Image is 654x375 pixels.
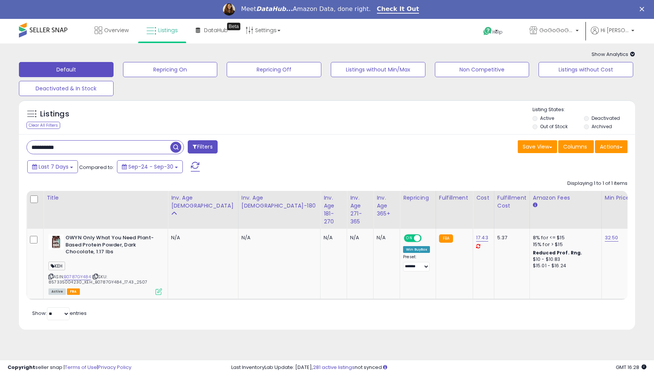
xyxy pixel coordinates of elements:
span: Compared to: [79,164,114,171]
a: B0787GY484 [64,274,91,280]
span: GoGoGoGoneLLC [539,26,573,34]
div: Tooltip anchor [227,23,240,30]
img: 41ESmweZKTL._SL40_.jpg [48,234,64,249]
div: Clear All Filters [26,122,60,129]
div: Preset: [403,254,430,271]
button: Deactivated & In Stock [19,81,114,96]
div: 8% for <= $15 [533,234,596,241]
span: Show Analytics [592,51,635,58]
div: Fulfillment Cost [497,194,526,210]
span: ON [405,235,414,242]
button: Actions [595,140,628,153]
span: FBA [67,288,80,295]
div: 5.37 [497,234,524,241]
p: Listing States: [533,106,635,113]
div: Inv. Age 365+ [377,194,397,218]
h5: Listings [40,109,69,119]
small: FBA [439,234,453,243]
div: N/A [377,234,394,241]
div: Win BuyBox [403,246,430,253]
div: $15.01 - $16.24 [533,263,596,269]
div: ASIN: [48,234,162,294]
div: Close [640,7,647,11]
div: Cost [476,194,491,202]
small: Amazon Fees. [533,202,537,209]
label: Active [540,115,554,121]
span: Overview [104,26,129,34]
button: Default [19,62,114,77]
a: GoGoGoGoneLLC [524,19,584,43]
img: Profile image for Georgie [223,3,235,15]
a: Check It Out [377,5,419,14]
div: N/A [171,234,232,241]
span: KEH [48,262,65,270]
a: 17.43 [476,234,488,242]
span: Listings [158,26,178,34]
div: Inv. Age 181-270 [324,194,344,226]
div: Displaying 1 to 1 of 1 items [567,180,628,187]
button: Non Competitive [435,62,529,77]
span: All listings currently available for purchase on Amazon [48,288,66,295]
a: Settings [240,19,286,42]
div: N/A [324,234,341,241]
i: Get Help [483,26,492,36]
label: Deactivated [592,115,620,121]
b: Reduced Prof. Rng. [533,249,582,256]
div: Title [47,194,165,202]
div: Inv. Age [DEMOGRAPHIC_DATA]-180 [241,194,317,210]
button: Filters [188,140,217,153]
button: Repricing Off [227,62,321,77]
button: Last 7 Days [27,160,78,173]
button: Repricing On [123,62,218,77]
div: Repricing [403,194,433,202]
i: DataHub... [256,5,293,12]
span: | SKU: 857335004230_KEH_B0787GY484_17.43_2507 [48,274,147,285]
button: Columns [558,140,594,153]
span: Last 7 Days [39,163,69,170]
button: Listings without Min/Max [331,62,425,77]
div: N/A [350,234,367,241]
span: Columns [563,143,587,150]
div: $10 - $10.83 [533,256,596,263]
a: DataHub [190,19,234,42]
a: 32.50 [605,234,618,242]
a: Help [477,21,517,43]
label: Archived [592,123,612,130]
div: Inv. Age 271-365 [350,194,370,226]
a: Hi [PERSON_NAME] [591,26,634,43]
span: OFF [420,235,433,242]
span: Hi [PERSON_NAME] [601,26,629,34]
div: 15% for > $15 [533,241,596,248]
label: Out of Stock [540,123,568,130]
a: Overview [89,19,134,42]
button: Save View [518,140,557,153]
button: Listings without Cost [539,62,633,77]
div: Fulfillment [439,194,470,202]
div: Meet Amazon Data, done right. [241,5,371,13]
span: Help [492,29,503,35]
div: Min Price [605,194,644,202]
a: Listings [141,19,184,42]
span: Show: entries [32,310,87,317]
div: Inv. Age [DEMOGRAPHIC_DATA] [171,194,235,210]
div: N/A [241,234,315,241]
span: DataHub [204,26,228,34]
div: Amazon Fees [533,194,598,202]
span: Sep-24 - Sep-30 [128,163,173,170]
b: OWYN Only What You Need Plant-Based Protein Powder, Dark Chocolate, 1.17 lbs [65,234,157,257]
button: Sep-24 - Sep-30 [117,160,183,173]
